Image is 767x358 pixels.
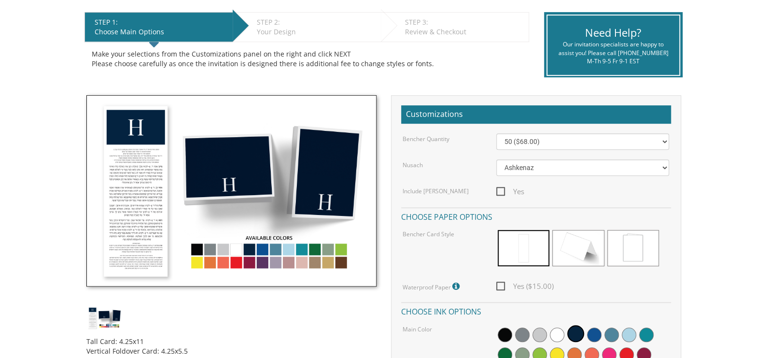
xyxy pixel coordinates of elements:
[257,17,376,27] div: STEP 2:
[401,105,671,124] h2: Customizations
[86,306,123,329] img: dc_style11.jpg
[403,230,454,238] label: Bencher Card Style
[403,135,449,143] label: Bencher Quantity
[257,27,376,37] div: Your Design
[555,25,672,40] div: Need Help?
[95,27,228,37] div: Choose Main Options
[403,325,432,333] label: Main Color
[403,187,469,195] label: Include [PERSON_NAME]
[496,280,554,292] span: Yes ($15.00)
[403,161,423,169] label: Nusach
[95,17,228,27] div: STEP 1:
[403,280,462,293] label: Waterproof Paper
[86,95,377,286] img: dc_style11.jpg
[401,302,671,319] h4: Choose ink options
[92,49,522,69] div: Make your selections from the Customizations panel on the right and click NEXT Please choose care...
[555,40,672,65] div: Our invitation specialists are happy to assist you! Please call [PHONE_NUMBER] M-Th 9-5 Fr 9-1 EST
[401,207,671,224] h4: Choose paper options
[405,27,524,37] div: Review & Checkout
[405,17,524,27] div: STEP 3:
[496,186,524,198] span: Yes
